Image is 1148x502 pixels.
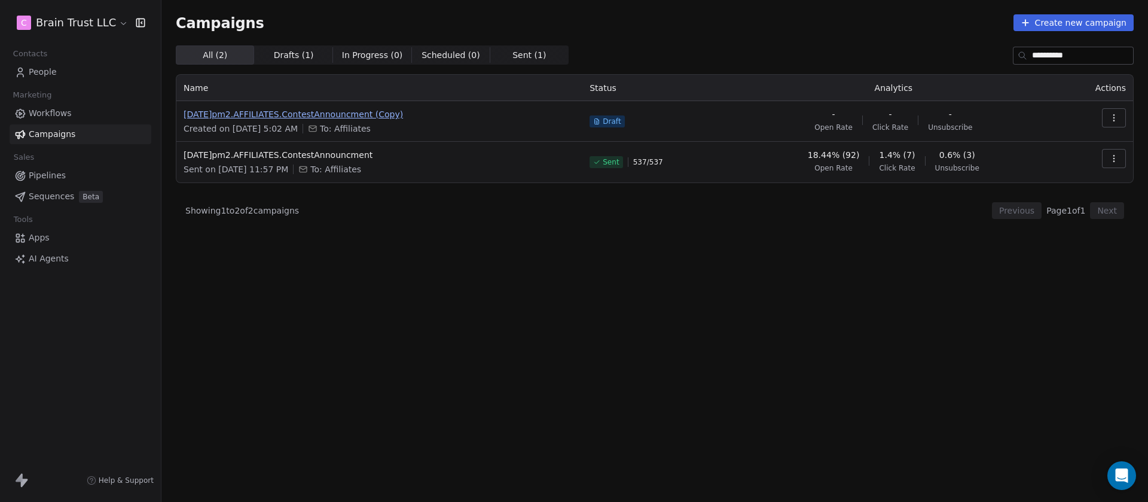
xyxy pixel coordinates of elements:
[422,49,480,62] span: Scheduled ( 0 )
[79,191,103,203] span: Beta
[603,157,619,167] span: Sent
[814,163,853,173] span: Open Rate
[29,232,50,244] span: Apps
[10,249,151,269] a: AI Agents
[1090,202,1124,219] button: Next
[732,75,1055,101] th: Analytics
[176,14,264,31] span: Campaigns
[832,108,835,120] span: -
[935,163,979,173] span: Unsubscribe
[176,75,582,101] th: Name
[10,228,151,248] a: Apps
[992,202,1042,219] button: Previous
[184,163,288,175] span: Sent on [DATE] 11:57 PM
[29,107,72,120] span: Workflows
[582,75,732,101] th: Status
[320,123,371,135] span: To: Affiliates
[10,187,151,206] a: SequencesBeta
[99,476,154,485] span: Help & Support
[36,15,116,31] span: Brain Trust LLC
[928,123,972,132] span: Unsubscribe
[184,149,575,161] span: [DATE]pm2.AFFILIATES.ContestAnnouncment
[10,104,151,123] a: Workflows
[512,49,546,62] span: Sent ( 1 )
[10,166,151,185] a: Pipelines
[1107,461,1136,490] div: Open Intercom Messenger
[21,17,27,29] span: C
[8,86,57,104] span: Marketing
[889,108,891,120] span: -
[10,62,151,82] a: People
[10,124,151,144] a: Campaigns
[633,157,663,167] span: 537 / 537
[14,13,127,33] button: CBrain Trust LLC
[1013,14,1134,31] button: Create new campaign
[8,211,38,229] span: Tools
[879,163,915,173] span: Click Rate
[949,108,952,120] span: -
[8,148,39,166] span: Sales
[29,128,75,141] span: Campaigns
[814,123,853,132] span: Open Rate
[342,49,403,62] span: In Progress ( 0 )
[184,108,575,120] span: [DATE]pm2.AFFILIATES.ContestAnnouncment (Copy)
[872,123,908,132] span: Click Rate
[8,45,53,63] span: Contacts
[184,123,298,135] span: Created on [DATE] 5:02 AM
[310,163,361,175] span: To: Affiliates
[603,117,621,126] span: Draft
[880,149,915,161] span: 1.4% (7)
[1046,205,1085,217] span: Page 1 of 1
[1055,75,1134,101] th: Actions
[29,190,74,203] span: Sequences
[29,169,66,182] span: Pipelines
[29,66,57,78] span: People
[808,149,860,161] span: 18.44% (92)
[274,49,314,62] span: Drafts ( 1 )
[29,252,69,265] span: AI Agents
[185,205,299,217] span: Showing 1 to 2 of 2 campaigns
[87,476,154,485] a: Help & Support
[939,149,975,161] span: 0.6% (3)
